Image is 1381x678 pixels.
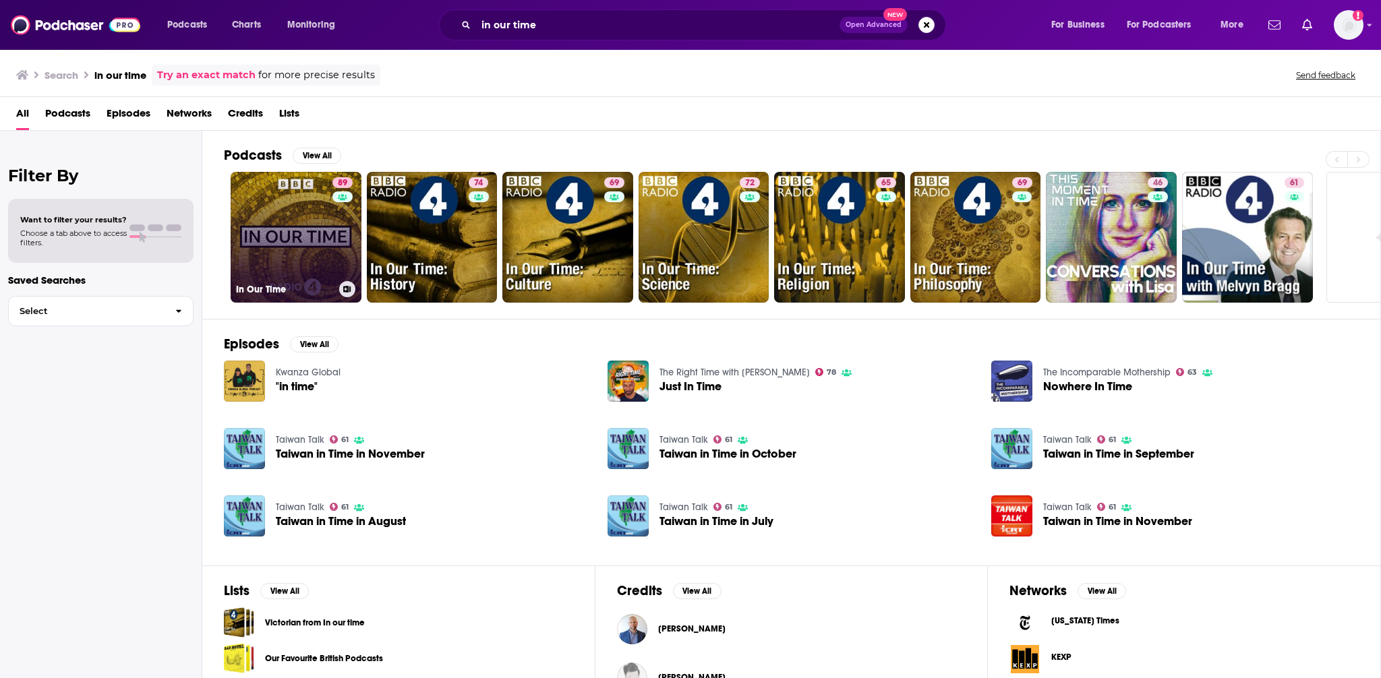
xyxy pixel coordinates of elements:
span: 61 [341,504,349,510]
a: Victorian from In our time [265,615,365,630]
img: Just In Time [608,361,649,402]
a: 69 [910,172,1041,303]
a: 61 [1097,435,1117,443]
button: Open AdvancedNew [840,17,908,33]
span: Credits [228,102,263,130]
a: Episodes [107,102,150,130]
button: open menu [158,14,225,36]
h2: Lists [224,582,249,599]
img: Taiwan in Time in November [224,428,265,469]
a: 72 [740,177,760,188]
a: 61 [1182,172,1313,303]
h2: Episodes [224,336,279,352]
button: View All [290,336,339,352]
a: Taiwan Talk [276,501,324,513]
a: Taiwan in Time in September [1043,448,1194,460]
a: 61 [1285,177,1304,188]
h2: Filter By [8,166,194,185]
span: 78 [827,369,836,375]
span: For Podcasters [1127,16,1192,34]
a: KEXP logoKEXP [1009,644,1359,675]
span: Our Favourite British Podcasts [224,643,254,673]
h3: In Our Time [236,284,334,295]
span: 61 [725,504,732,510]
span: Select [9,307,165,315]
a: Nowhere In Time [1043,381,1132,392]
span: 61 [1109,504,1116,510]
img: Taiwan in Time in August [224,495,265,536]
span: Taiwan in Time in November [1043,516,1192,527]
span: Open Advanced [846,22,902,28]
span: Logged in as MScull [1334,10,1363,40]
img: Podchaser - Follow, Share and Rate Podcasts [11,12,140,38]
span: 61 [725,437,732,443]
a: Taiwan in Time in July [659,516,773,527]
span: For Business [1051,16,1105,34]
span: 61 [1290,177,1299,190]
span: Podcasts [45,102,90,130]
a: 65 [876,177,896,188]
a: Taiwan Talk [1043,501,1092,513]
a: EpisodesView All [224,336,339,352]
span: 72 [745,177,755,190]
span: Lists [279,102,299,130]
span: 69 [610,177,619,190]
a: Taiwan in Time in October [608,428,649,469]
a: Just In Time [659,381,722,392]
button: open menu [1042,14,1121,36]
a: Taiwan Talk [1043,434,1092,445]
a: 61 [330,503,349,511]
h3: Search [45,69,78,82]
h2: Credits [617,582,662,599]
span: for more precise results [258,67,375,83]
span: More [1221,16,1243,34]
span: Taiwan in Time in August [276,516,406,527]
img: User Profile [1334,10,1363,40]
a: Taiwan Talk [659,434,708,445]
a: 89In Our Time [231,172,361,303]
input: Search podcasts, credits, & more... [476,14,840,36]
span: [PERSON_NAME] [658,623,726,634]
button: open menu [278,14,353,36]
a: John Common [658,623,726,634]
a: 61 [330,435,349,443]
a: 61 [1097,503,1117,511]
a: Taiwan Talk [659,501,708,513]
a: 74 [469,177,488,188]
h2: Networks [1009,582,1067,599]
span: 74 [474,177,483,190]
h3: in our time [94,69,146,82]
span: Victorian from In our time [224,607,254,638]
button: Send feedback [1292,69,1359,81]
a: Networks [167,102,212,130]
span: 89 [338,177,347,190]
a: 74 [367,172,498,303]
span: "in time" [276,381,318,392]
span: Monitoring [287,16,335,34]
a: 72 [639,172,769,303]
a: Taiwan in Time in November [276,448,425,460]
button: open menu [1118,14,1211,36]
a: All [16,102,29,130]
a: 69 [1012,177,1032,188]
a: 46 [1046,172,1177,303]
span: Want to filter your results? [20,215,127,224]
button: open menu [1211,14,1260,36]
button: View All [293,148,341,164]
img: New York Times logo [1009,607,1040,638]
img: Taiwan in Time in November [991,495,1032,536]
img: John Common [617,614,647,644]
button: View All [673,583,722,599]
img: Taiwan in Time in September [991,428,1032,469]
img: Taiwan in Time in July [608,495,649,536]
button: John CommonJohn Common [617,607,966,650]
a: 63 [1176,368,1198,376]
span: 65 [881,177,891,190]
